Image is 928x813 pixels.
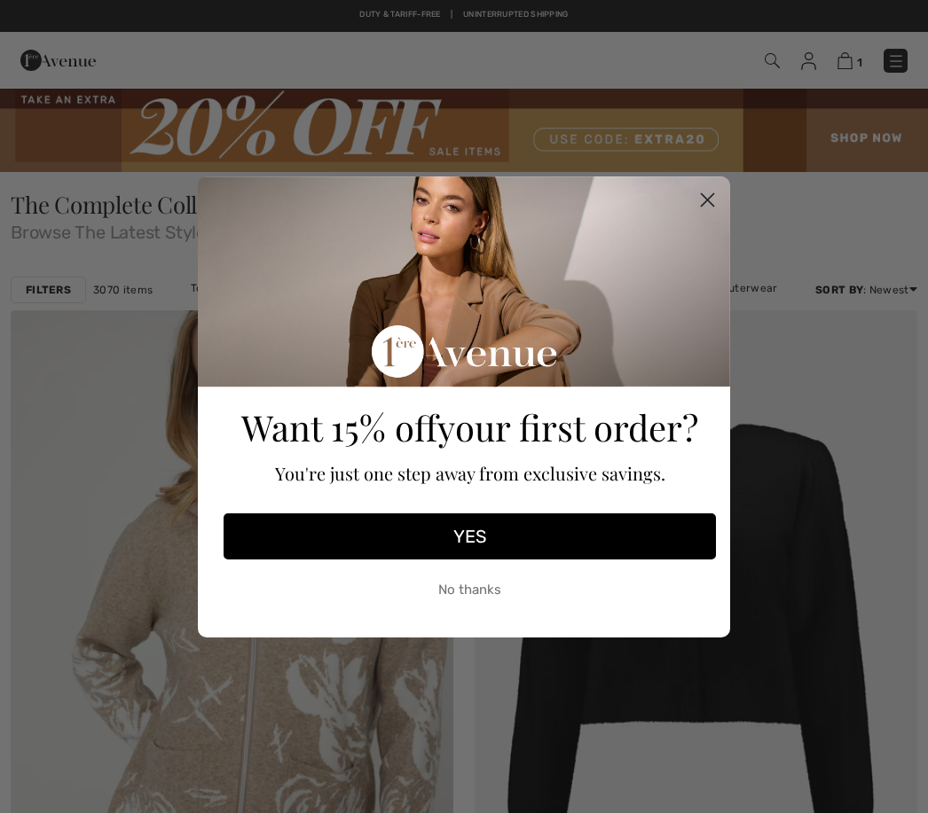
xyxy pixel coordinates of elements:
span: your first order? [437,403,698,450]
span: You're just one step away from exclusive savings. [275,461,665,485]
button: No thanks [224,568,716,613]
button: Close dialog [692,184,723,215]
button: YES [224,513,716,559]
span: Want 15% off [241,403,437,450]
